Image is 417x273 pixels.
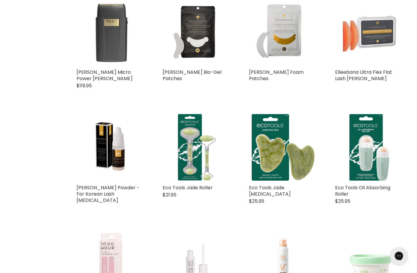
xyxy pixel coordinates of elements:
[76,69,133,82] a: [PERSON_NAME] Micro Power [PERSON_NAME]
[76,82,92,89] span: $119.95
[163,113,231,182] a: Eco Tools Jade Roller Eco Tools Jade Roller
[163,69,222,82] a: [PERSON_NAME] Bio-Gel Patches
[249,198,264,205] span: $25.95
[387,245,411,267] iframe: Gorgias live chat messenger
[335,113,404,182] img: Eco Tools Oil Absorbing Roller
[76,113,145,182] img: Elleebana ElleeMix Powder - For Korean Lash Lift Technique
[249,184,291,198] a: Eco Tools Jade [MEDICAL_DATA]
[76,184,139,204] a: [PERSON_NAME] Powder - For Korean Lash [MEDICAL_DATA]
[163,113,231,182] img: Eco Tools Jade Roller
[249,113,317,182] img: Eco Tools Jade Gua Sha
[335,69,392,82] a: Elleebana Ultra Flex Flat Lash [PERSON_NAME]
[249,69,304,82] a: [PERSON_NAME] Foam Patches
[163,184,213,191] a: Eco Tools Jade Roller
[335,184,391,198] a: Eco Tools Oil Absorbing Roller
[163,192,177,199] span: $21.95
[335,198,351,205] span: $25.95
[335,113,404,182] a: Eco Tools Oil Absorbing Roller Eco Tools Oil Absorbing Roller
